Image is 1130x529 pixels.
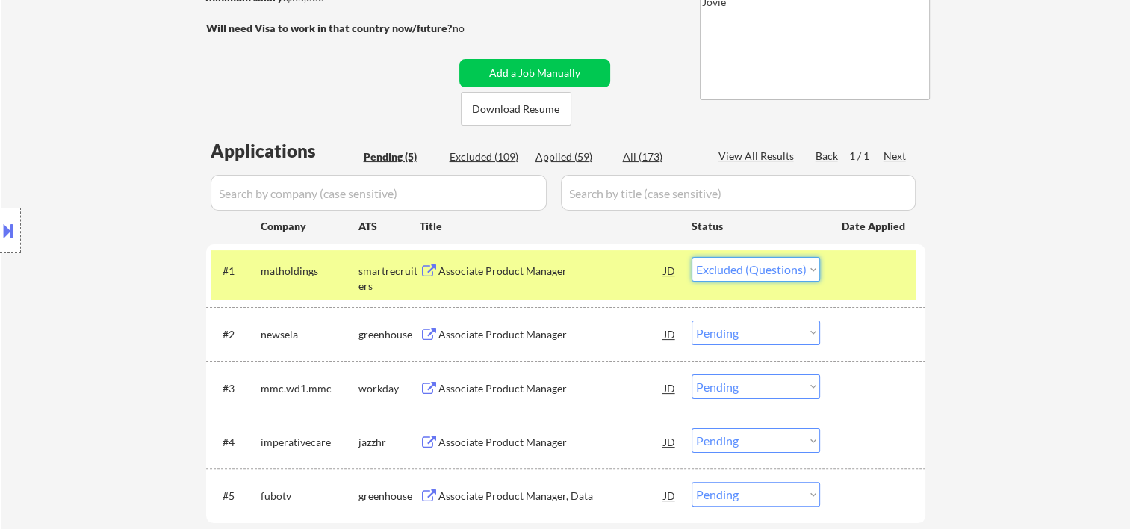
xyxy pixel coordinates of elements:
div: #3 [223,381,249,396]
div: smartrecruiters [358,264,420,293]
div: Date Applied [842,219,907,234]
div: Status [692,212,820,239]
div: #4 [223,435,249,450]
div: jazzhr [358,435,420,450]
button: Download Resume [461,92,571,126]
div: Company [261,219,358,234]
div: JD [662,482,677,509]
div: JD [662,428,677,455]
div: newsela [261,327,358,342]
div: View All Results [718,149,798,164]
div: no [453,21,495,36]
div: Associate Product Manager [438,435,664,450]
div: Associate Product Manager [438,381,664,396]
input: Search by company (case sensitive) [211,175,547,211]
div: JD [662,257,677,284]
div: Next [884,149,907,164]
div: fubotv [261,489,358,504]
div: imperativecare [261,435,358,450]
strong: Will need Visa to work in that country now/future?: [206,22,455,34]
div: Associate Product Manager [438,264,664,279]
div: Excluded (109) [450,149,524,164]
div: Associate Product Manager [438,327,664,342]
input: Search by title (case sensitive) [561,175,916,211]
div: Applied (59) [535,149,610,164]
div: 1 / 1 [849,149,884,164]
div: greenhouse [358,327,420,342]
div: matholdings [261,264,358,279]
div: workday [358,381,420,396]
div: Pending (5) [364,149,438,164]
div: Applications [211,142,358,160]
div: JD [662,321,677,347]
div: All (173) [623,149,698,164]
div: Title [420,219,677,234]
div: Associate Product Manager, Data [438,489,664,504]
div: ATS [358,219,420,234]
div: #5 [223,489,249,504]
div: mmc.wd1.mmc [261,381,358,396]
div: JD [662,374,677,401]
div: Back [816,149,839,164]
button: Add a Job Manually [459,59,610,87]
div: greenhouse [358,489,420,504]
